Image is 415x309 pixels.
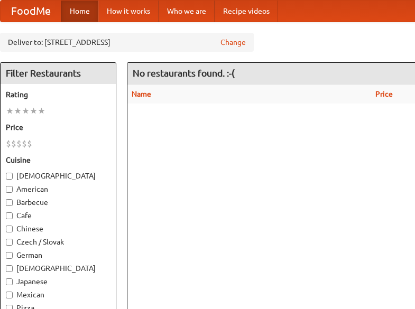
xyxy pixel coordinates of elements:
h5: Rating [6,89,110,100]
input: [DEMOGRAPHIC_DATA] [6,265,13,272]
input: Cafe [6,212,13,219]
li: ★ [30,105,38,117]
label: American [6,184,110,194]
input: Chinese [6,226,13,232]
a: Price [375,90,393,98]
ng-pluralize: No restaurants found. :-( [133,68,235,78]
label: [DEMOGRAPHIC_DATA] [6,263,110,274]
li: ★ [38,105,45,117]
h4: Filter Restaurants [1,63,116,84]
input: Barbecue [6,199,13,206]
label: Japanese [6,276,110,287]
label: Cafe [6,210,110,221]
input: [DEMOGRAPHIC_DATA] [6,173,13,180]
li: ★ [14,105,22,117]
input: American [6,186,13,193]
a: Who we are [159,1,215,22]
a: FoodMe [1,1,61,22]
input: Japanese [6,278,13,285]
li: $ [16,138,22,149]
h5: Cuisine [6,155,110,165]
label: Czech / Slovak [6,237,110,247]
label: Barbecue [6,197,110,208]
h5: Price [6,122,110,133]
a: Name [132,90,151,98]
li: $ [6,138,11,149]
a: Home [61,1,98,22]
a: Change [220,37,246,48]
a: How it works [98,1,159,22]
li: $ [11,138,16,149]
input: Czech / Slovak [6,239,13,246]
li: $ [22,138,27,149]
li: ★ [22,105,30,117]
label: German [6,250,110,260]
label: [DEMOGRAPHIC_DATA] [6,171,110,181]
li: ★ [6,105,14,117]
li: $ [27,138,32,149]
a: Recipe videos [215,1,278,22]
input: German [6,252,13,259]
label: Chinese [6,223,110,234]
input: Mexican [6,292,13,298]
label: Mexican [6,289,110,300]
